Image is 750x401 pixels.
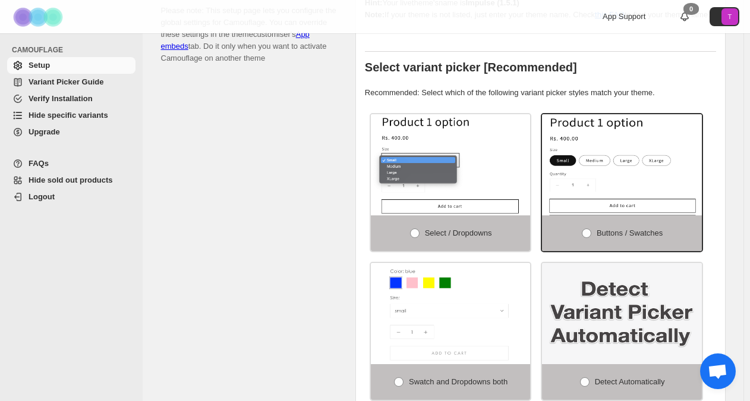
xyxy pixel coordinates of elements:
span: Avatar with initials T [721,8,738,25]
span: Hide specific variants [29,111,108,120]
span: FAQs [29,159,49,168]
a: Hide sold out products [7,172,135,189]
a: Verify Installation [7,90,135,107]
a: Hide specific variants [7,107,135,124]
img: Detect Automatically [542,263,702,364]
p: Recommended: Select which of the following variant picker styles match your theme. [365,87,716,99]
a: Variant Picker Guide [7,74,135,90]
b: Select variant picker [Recommended] [365,61,577,74]
img: Buttons / Swatches [542,114,702,215]
a: Logout [7,189,135,205]
a: 0 [679,11,691,23]
span: Verify Installation [29,94,93,103]
img: Camouflage [10,1,69,33]
span: CAMOUFLAGE [12,45,137,55]
span: Setup [29,61,50,70]
span: Select / Dropdowns [425,228,492,237]
span: Buttons / Swatches [597,228,663,237]
a: FAQs [7,155,135,172]
a: Setup [7,57,135,74]
a: Upgrade [7,124,135,140]
span: Logout [29,192,55,201]
text: T [728,13,732,20]
span: Variant Picker Guide [29,77,103,86]
span: App Support [603,12,645,21]
span: Swatch and Dropdowns both [409,377,508,386]
img: Select / Dropdowns [371,114,531,215]
button: Avatar with initials T [710,7,739,26]
div: 0 [683,3,699,15]
div: チャットを開く [700,353,736,389]
img: Swatch and Dropdowns both [371,263,531,364]
span: Upgrade [29,127,60,136]
span: Hide sold out products [29,176,113,184]
span: Detect Automatically [595,377,665,386]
